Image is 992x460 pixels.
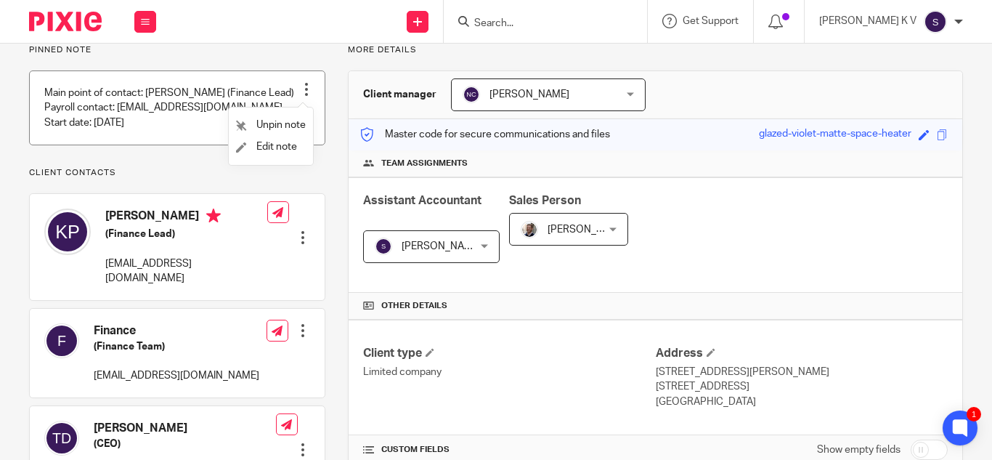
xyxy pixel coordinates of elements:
h4: [PERSON_NAME] [94,421,276,436]
img: svg%3E [44,421,79,456]
img: svg%3E [375,238,392,255]
h5: (CEO) [94,437,276,451]
span: [PERSON_NAME] [548,225,627,235]
a: Unpin note [236,120,306,130]
img: svg%3E [44,323,79,358]
h4: Client type [363,346,655,361]
p: Pinned note [29,44,325,56]
img: svg%3E [463,86,480,103]
h4: [PERSON_NAME] [105,209,267,227]
div: 1 [967,407,981,421]
h4: CUSTOM FIELDS [363,444,655,456]
p: Master code for secure communications and files [359,127,610,142]
span: Unpin note [256,120,306,130]
i: Primary [206,209,221,223]
span: Team assignments [381,158,468,169]
input: Search [473,17,603,31]
span: [PERSON_NAME] K V [402,241,499,251]
span: Other details [381,300,447,312]
p: Client contacts [29,167,325,179]
h5: (Finance Lead) [105,227,267,241]
p: [EMAIL_ADDRESS][DOMAIN_NAME] [105,257,267,286]
a: Edit note [236,142,297,152]
h4: Address [656,346,948,361]
p: [PERSON_NAME] K V [819,14,916,28]
img: svg%3E [44,209,91,255]
span: Sales Person [509,195,581,206]
img: Pixie [29,12,102,31]
span: Get Support [683,16,739,26]
span: [PERSON_NAME] [489,89,569,100]
p: Limited company [363,365,655,379]
p: More details [348,44,963,56]
p: [EMAIL_ADDRESS][DOMAIN_NAME] [94,368,259,383]
div: glazed-violet-matte-space-heater [759,126,911,143]
img: svg%3E [924,10,947,33]
h3: Client manager [363,87,436,102]
span: Assistant Accountant [363,195,481,206]
span: Edit note [256,142,297,152]
label: Show empty fields [817,443,900,457]
h5: (Finance Team) [94,339,259,354]
h4: Finance [94,323,259,339]
p: [STREET_ADDRESS] [656,379,948,394]
p: [GEOGRAPHIC_DATA] [656,395,948,409]
p: [STREET_ADDRESS][PERSON_NAME] [656,365,948,379]
img: Matt%20Circle.png [521,221,538,238]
